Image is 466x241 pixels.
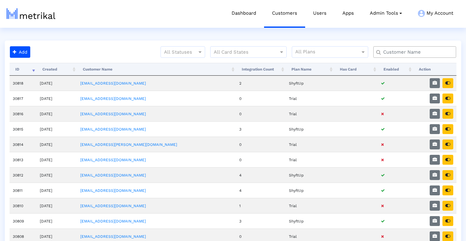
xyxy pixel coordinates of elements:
td: Trial [286,152,334,167]
td: 3 [236,213,286,229]
td: Trial [286,198,334,213]
img: metrical-logo-light.png [7,8,55,19]
th: Created: activate to sort column ascending [37,63,77,76]
td: ShyftUp [286,213,334,229]
td: [DATE] [37,121,77,137]
td: [DATE] [37,183,77,198]
td: 30814 [10,137,37,152]
td: 30815 [10,121,37,137]
td: 0 [236,152,286,167]
a: [EMAIL_ADDRESS][DOMAIN_NAME] [80,234,146,239]
td: [DATE] [37,106,77,121]
a: [EMAIL_ADDRESS][DOMAIN_NAME] [80,173,146,177]
td: [DATE] [37,76,77,91]
td: 3 [236,121,286,137]
td: [DATE] [37,167,77,183]
td: 4 [236,183,286,198]
td: ShyftUp [286,183,334,198]
td: 30810 [10,198,37,213]
td: ShyftUp [286,76,334,91]
td: [DATE] [37,198,77,213]
td: 1 [236,198,286,213]
input: All Card States [214,48,272,56]
td: 30817 [10,91,37,106]
td: 0 [236,137,286,152]
input: All Plans [295,48,361,56]
td: Trial [286,106,334,121]
td: [DATE] [37,152,77,167]
img: my-account-menu-icon.png [418,10,425,17]
td: 4 [236,167,286,183]
td: 2 [236,76,286,91]
a: [EMAIL_ADDRESS][DOMAIN_NAME] [80,81,146,86]
td: 30813 [10,152,37,167]
th: Plan Name: activate to sort column ascending [286,63,334,76]
td: 0 [236,91,286,106]
th: Has Card: activate to sort column ascending [334,63,378,76]
a: [EMAIL_ADDRESS][DOMAIN_NAME] [80,188,146,193]
input: Customer Name [379,49,454,56]
td: Trial [286,91,334,106]
td: ShyftUp [286,167,334,183]
td: 30816 [10,106,37,121]
td: [DATE] [37,213,77,229]
td: ShyftUp [286,121,334,137]
a: [EMAIL_ADDRESS][DOMAIN_NAME] [80,204,146,208]
a: [EMAIL_ADDRESS][DOMAIN_NAME] [80,219,146,223]
th: Integration Count: activate to sort column ascending [236,63,286,76]
th: Enabled: activate to sort column ascending [378,63,413,76]
a: [EMAIL_ADDRESS][DOMAIN_NAME] [80,127,146,132]
th: Customer Name: activate to sort column ascending [77,63,236,76]
td: Trial [286,137,334,152]
td: 30812 [10,167,37,183]
td: 30818 [10,76,37,91]
td: [DATE] [37,137,77,152]
th: ID: activate to sort column ascending [10,63,37,76]
td: 30809 [10,213,37,229]
a: [EMAIL_ADDRESS][DOMAIN_NAME] [80,96,146,101]
td: [DATE] [37,91,77,106]
a: [EMAIL_ADDRESS][DOMAIN_NAME] [80,158,146,162]
a: [EMAIL_ADDRESS][PERSON_NAME][DOMAIN_NAME] [80,142,177,147]
td: 0 [236,106,286,121]
th: Action [413,63,456,76]
button: Add [10,46,30,58]
a: [EMAIL_ADDRESS][DOMAIN_NAME] [80,112,146,116]
td: 30811 [10,183,37,198]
